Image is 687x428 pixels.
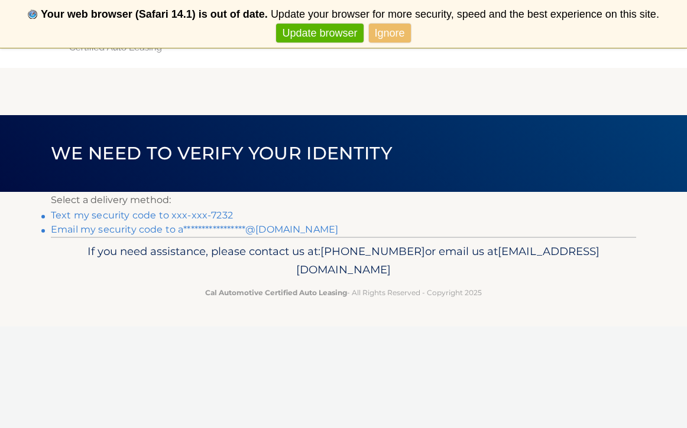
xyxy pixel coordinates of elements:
[59,286,628,299] p: - All Rights Reserved - Copyright 2025
[59,242,628,280] p: If you need assistance, please contact us at: or email us at
[276,24,363,43] a: Update browser
[369,24,411,43] a: Ignore
[320,244,425,258] span: [PHONE_NUMBER]
[41,8,268,20] b: Your web browser (Safari 14.1) is out of date.
[51,142,392,164] span: We need to verify your identity
[51,210,233,221] a: Text my security code to xxx-xxx-7232
[51,192,636,208] p: Select a delivery method:
[205,288,347,297] strong: Cal Automotive Certified Auto Leasing
[271,8,659,20] span: Update your browser for more security, speed and the best experience on this site.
